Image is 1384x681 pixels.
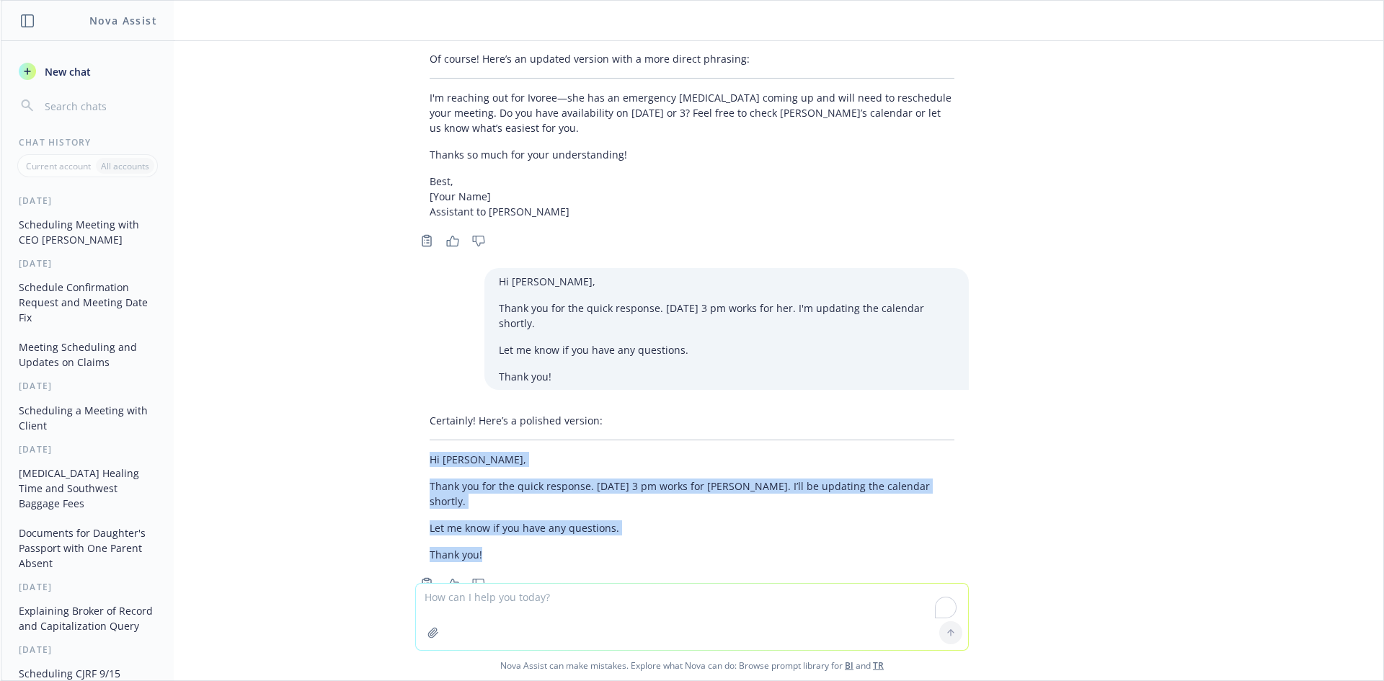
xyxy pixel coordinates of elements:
a: TR [873,659,884,672]
div: [DATE] [1,443,174,455]
input: Search chats [42,96,156,116]
p: Thanks so much for your understanding! [430,147,954,162]
span: New chat [42,64,91,79]
p: Thank you! [499,369,954,384]
button: Documents for Daughter's Passport with One Parent Absent [13,521,162,575]
button: [MEDICAL_DATA] Healing Time and Southwest Baggage Fees [13,461,162,515]
h1: Nova Assist [89,13,157,28]
button: New chat [13,58,162,84]
button: Scheduling a Meeting with Client [13,399,162,437]
button: Thumbs down [467,574,490,594]
p: Thank you for the quick response. [DATE] 3 pm works for [PERSON_NAME]. I’ll be updating the calen... [430,479,954,509]
button: Thumbs down [467,231,490,251]
svg: Copy to clipboard [420,234,433,247]
p: Thank you for the quick response. [DATE] 3 pm works for her. I'm updating the calendar shortly. [499,301,954,331]
p: Certainly! Here’s a polished version: [430,413,954,428]
p: Current account [26,160,91,172]
p: I'm reaching out for Ivoree—she has an emergency [MEDICAL_DATA] coming up and will need to resche... [430,90,954,135]
div: [DATE] [1,257,174,270]
p: Let me know if you have any questions. [430,520,954,535]
p: Hi [PERSON_NAME], [499,274,954,289]
svg: Copy to clipboard [420,577,433,590]
p: Hi [PERSON_NAME], [430,452,954,467]
textarea: To enrich screen reader interactions, please activate Accessibility in Grammarly extension settings [416,584,968,650]
button: Scheduling Meeting with CEO [PERSON_NAME] [13,213,162,252]
button: Meeting Scheduling and Updates on Claims [13,335,162,374]
p: Best, [Your Name] Assistant to [PERSON_NAME] [430,174,954,219]
p: Let me know if you have any questions. [499,342,954,357]
p: Thank you! [430,547,954,562]
div: [DATE] [1,380,174,392]
div: Chat History [1,136,174,148]
a: BI [845,659,853,672]
span: Nova Assist can make mistakes. Explore what Nova can do: Browse prompt library for and [6,651,1378,680]
p: All accounts [101,160,149,172]
div: [DATE] [1,644,174,656]
button: Explaining Broker of Record and Capitalization Query [13,599,162,638]
div: [DATE] [1,195,174,207]
div: [DATE] [1,581,174,593]
button: Schedule Confirmation Request and Meeting Date Fix [13,275,162,329]
p: Of course! Here’s an updated version with a more direct phrasing: [430,51,954,66]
